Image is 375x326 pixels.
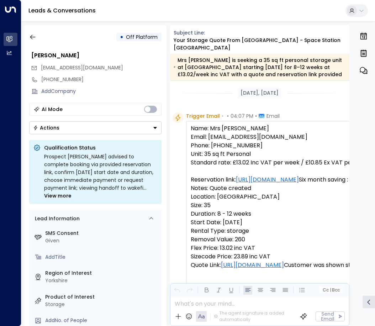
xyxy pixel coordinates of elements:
span: | [329,288,331,293]
div: Yorkshire [45,277,159,284]
label: Product of Interest [45,293,159,301]
div: The agent signature is added automatically [214,310,295,323]
button: Undo [173,286,181,295]
a: [URL][DOMAIN_NAME] [236,175,299,184]
div: Storage [45,301,159,308]
div: AddCompany [41,88,162,95]
div: • [120,31,123,43]
div: AddTitle [45,253,159,261]
button: Redo [185,286,194,295]
div: Lead Information [32,215,80,222]
span: View more [44,192,72,200]
span: [EMAIL_ADDRESS][DOMAIN_NAME] [41,64,123,71]
p: Qualification Status [44,144,157,151]
span: 04:07 PM [231,112,253,120]
div: AddNo. of People [45,317,159,324]
span: • [255,112,257,120]
div: Mrs [PERSON_NAME] is seeking a 35 sq ft personal storage unit at [GEOGRAPHIC_DATA] starting [DATE... [174,57,345,78]
a: Leads & Conversations [28,6,96,15]
span: Trigger Email [186,112,220,120]
button: Actions [29,121,162,134]
label: SMS Consent [45,230,159,237]
div: Button group with a nested menu [29,121,162,134]
div: AI Mode [42,106,63,113]
a: [URL][DOMAIN_NAME] [221,261,284,269]
div: Actions [33,125,59,131]
div: [PHONE_NUMBER] [41,76,162,83]
button: Cc|Bcc [320,287,343,294]
span: Off Platform [126,33,158,41]
div: Prospect [PERSON_NAME] advised to complete booking via provided reservation link, confirm [DATE] ... [44,153,157,200]
div: Your storage quote from [GEOGRAPHIC_DATA] - Space Station [GEOGRAPHIC_DATA] [174,37,350,52]
label: Region of Interest [45,269,159,277]
span: • [227,112,229,120]
div: [DATE], [DATE] [238,88,281,98]
span: Cc Bcc [323,288,340,293]
span: • [222,112,223,120]
span: sarahlcollingwood@outlook.com [41,64,123,72]
span: Subject Line: [174,29,205,36]
div: Given [45,237,159,244]
div: [PERSON_NAME] [31,51,162,60]
span: Email [266,112,280,120]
